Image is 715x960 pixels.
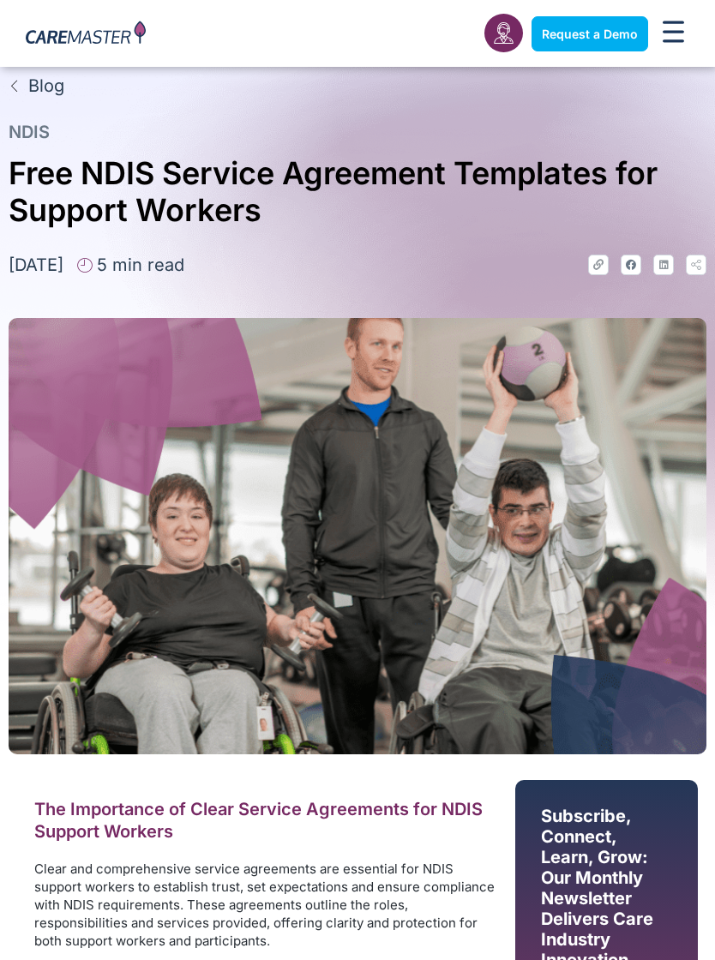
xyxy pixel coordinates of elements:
time: [DATE] [9,255,63,275]
h1: Free NDIS Service Agreement Templates for Support Workers [9,155,706,229]
span: Request a Demo [542,27,638,41]
a: Request a Demo [532,16,648,51]
span: Clear and comprehensive service agreements are essential for NDIS support workers to establish tr... [34,861,495,949]
div: Menu Toggle [657,15,689,52]
span: 5 min read [93,255,184,275]
span: Blog [24,75,64,96]
a: NDIS [9,122,50,142]
h2: The Importance of Clear Service Agreements for NDIS Support Workers [34,798,498,843]
img: CareMaster Logo [26,21,146,47]
a: Blog [9,75,706,96]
